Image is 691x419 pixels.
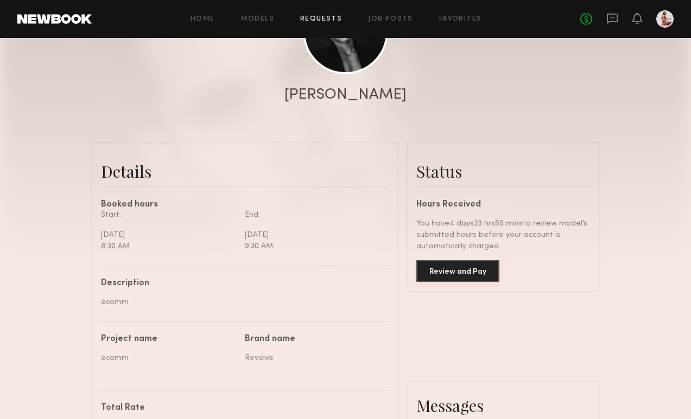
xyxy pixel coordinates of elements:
div: End: [245,209,381,221]
div: 9:30 AM [245,241,381,252]
div: ecomm [101,296,381,308]
div: [DATE] [245,229,381,241]
div: Details [101,160,389,182]
a: Home [191,16,215,23]
div: Hours Received [416,201,591,209]
div: Status [416,160,591,182]
div: Project name [101,335,237,344]
div: Total Rate [101,404,381,412]
button: Review and Pay [416,260,499,282]
div: ecomm [101,352,237,364]
div: Messages [416,395,591,416]
a: Models [241,16,274,23]
div: 8:30 AM [101,241,237,252]
div: Brand name [245,335,381,344]
div: Revolve [245,352,381,364]
div: Booked hours [101,201,389,209]
div: Start: [101,209,237,221]
a: Favorites [439,16,482,23]
div: You have 4 days 23 hrs 59 mins to review model’s submitted hours before your account is automatic... [416,218,591,252]
a: Job Posts [368,16,413,23]
div: [PERSON_NAME] [284,87,407,102]
a: Requests [300,16,342,23]
div: [DATE] [101,229,237,241]
div: Description [101,279,381,288]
